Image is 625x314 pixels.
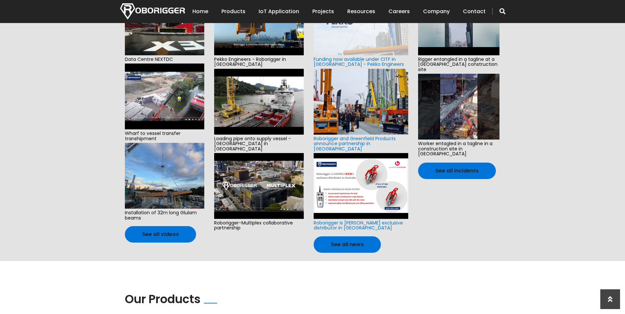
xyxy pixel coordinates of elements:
a: Contact [463,1,486,22]
span: Wharf to vessel transfer transhipment [125,129,204,143]
a: Home [192,1,208,22]
span: Pekko Engineers - Roborigger in [GEOGRAPHIC_DATA] [214,55,304,69]
span: Loading pipe onto supply vessel - [GEOGRAPHIC_DATA] in [GEOGRAPHIC_DATA] [214,135,304,153]
a: See all videos [125,226,196,243]
a: Projects [312,1,334,22]
span: Worker entagled in a tagline in a construction site in [GEOGRAPHIC_DATA] [418,140,499,158]
a: Company [423,1,450,22]
a: Funding now available under CITF in [GEOGRAPHIC_DATA] - Pekko Engineers [314,56,404,67]
img: hqdefault.jpg [418,74,499,140]
a: Products [221,1,245,22]
a: Resources [347,1,375,22]
img: e6f0d910-cd76-44a6-a92d-b5ff0f84c0aa-2.jpg [125,143,204,209]
h2: Our Products [125,292,201,306]
a: See all incidents [418,163,496,179]
a: See all news [314,236,381,253]
span: Installation of 32m long Glulam beams [125,209,204,222]
img: hqdefault.jpg [214,153,304,219]
span: Data Centre NEXTDC [125,55,204,64]
a: Careers [388,1,410,22]
img: hqdefault.jpg [214,69,304,135]
a: IoT Application [259,1,299,22]
a: Roborigger is [PERSON_NAME] exclusive distributor in [GEOGRAPHIC_DATA] [314,220,403,231]
span: Roborigger-Multiplex collaborative partnership [214,219,304,232]
a: Roborigger and Greenfield Products announce partnership in [GEOGRAPHIC_DATA] [314,135,396,152]
img: hqdefault.jpg [125,64,204,129]
span: Rigger entangled in a tagline at a [GEOGRAPHIC_DATA] construction site [418,55,499,74]
img: Nortech [120,3,185,19]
